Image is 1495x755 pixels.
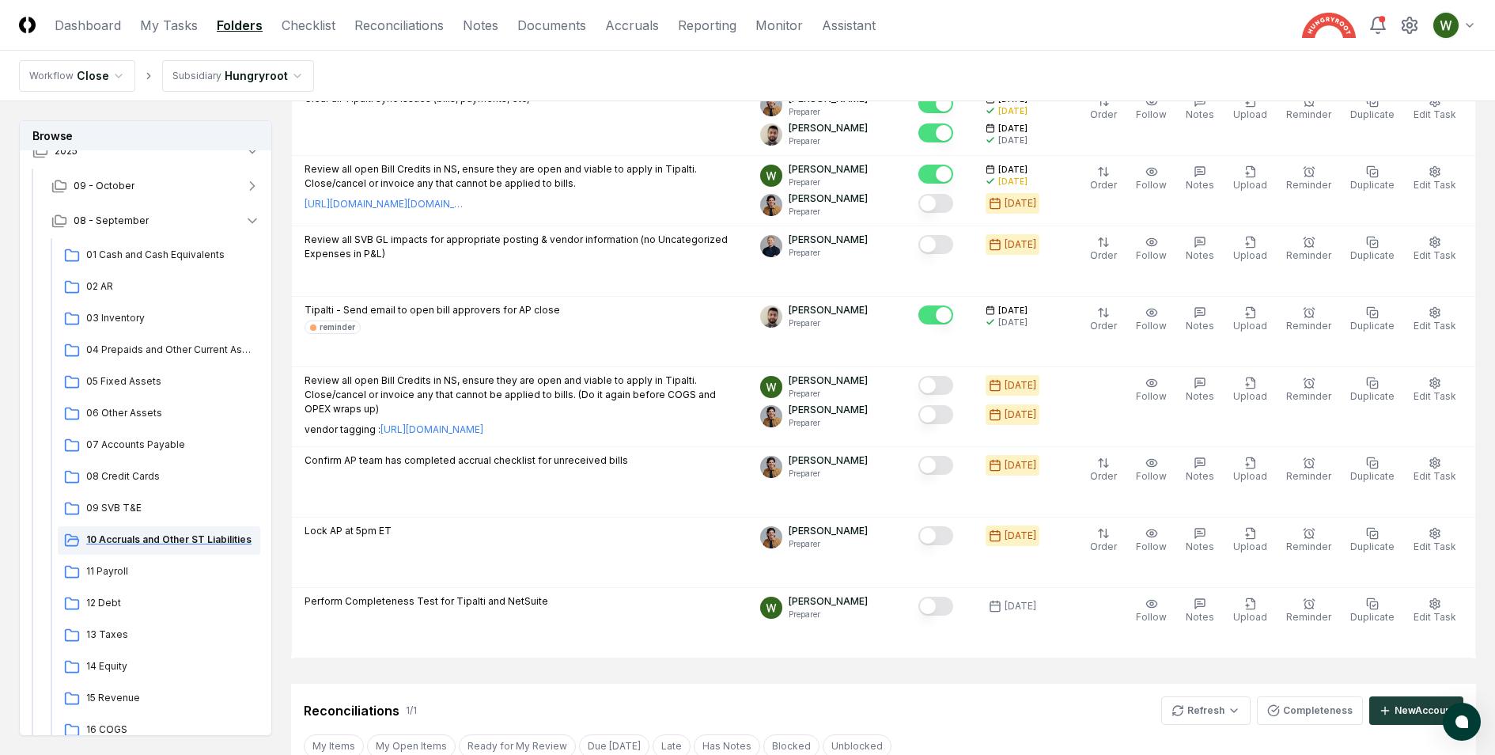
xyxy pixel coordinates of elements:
button: Order [1087,524,1120,557]
span: 16 COGS [86,723,254,737]
button: Order [1087,162,1120,195]
div: [DATE] [1005,599,1036,613]
button: 09 - October [39,169,273,203]
button: Edit Task [1410,453,1459,487]
button: atlas-launcher [1443,703,1481,741]
span: Reminder [1286,108,1331,120]
span: Reminder [1286,320,1331,332]
span: Duplicate [1350,470,1395,482]
div: [DATE] [1005,196,1036,211]
button: Edit Task [1410,374,1459,407]
span: [DATE] [998,305,1028,317]
span: Order [1090,249,1117,261]
span: Reminder [1286,541,1331,552]
button: Follow [1133,594,1170,628]
button: Edit Task [1410,92,1459,125]
div: [DATE] [1005,378,1036,393]
p: Preparer [789,106,868,118]
p: [PERSON_NAME] [789,374,868,388]
a: 12 Debt [58,590,260,618]
img: ACg8ocIj8Ed1971QfF93IUVvJX6lPm3y0CRToLvfAg4p8TYQk6NAZIo=s96-c [760,456,782,478]
button: Reminder [1283,162,1334,195]
a: Documents [517,16,586,35]
span: Notes [1186,320,1214,332]
p: Preparer [789,206,868,218]
button: Mark complete [918,456,953,475]
span: Notes [1186,611,1214,623]
span: Duplicate [1350,320,1395,332]
span: 07 Accounts Payable [86,438,254,452]
span: Edit Task [1414,320,1456,332]
span: Order [1090,470,1117,482]
a: Reporting [678,16,736,35]
button: Mark complete [918,376,953,395]
button: Notes [1183,594,1217,628]
span: Reminder [1286,611,1331,623]
a: [URL][DOMAIN_NAME][DOMAIN_NAME] [305,197,463,211]
img: ACg8ocIj8Ed1971QfF93IUVvJX6lPm3y0CRToLvfAg4p8TYQk6NAZIo=s96-c [760,405,782,427]
span: Duplicate [1350,249,1395,261]
button: Edit Task [1410,303,1459,336]
button: Reminder [1283,303,1334,336]
button: Reminder [1283,594,1334,628]
span: Edit Task [1414,249,1456,261]
a: Reconciliations [354,16,444,35]
button: Reminder [1283,233,1334,266]
p: Lock AP at 5pm ET [305,524,392,538]
a: Accruals [605,16,659,35]
span: Upload [1233,611,1267,623]
div: Workflow [29,69,74,83]
button: NewAccount [1369,696,1463,725]
span: Duplicate [1350,390,1395,402]
button: Completeness [1257,696,1363,725]
a: 03 Inventory [58,305,260,333]
span: 14 Equity [86,659,254,673]
img: ACg8ocIK_peNeqvot3Ahh9567LsVhi0q3GD2O_uFDzmfmpbAfkCWeQ=s96-c [760,376,782,398]
img: ACg8ocIK_peNeqvot3Ahh9567LsVhi0q3GD2O_uFDzmfmpbAfkCWeQ=s96-c [1433,13,1459,38]
button: Follow [1133,162,1170,195]
p: Preparer [789,468,868,480]
button: Notes [1183,92,1217,125]
button: Upload [1230,233,1270,266]
span: Notes [1186,390,1214,402]
span: 10 Accruals and Other ST Liabilities [86,533,254,547]
p: [PERSON_NAME] [789,121,868,135]
button: Order [1087,303,1120,336]
span: Follow [1136,541,1167,552]
div: [DATE] [1005,237,1036,252]
button: 2025 [20,134,273,169]
span: Follow [1136,611,1167,623]
span: Upload [1233,470,1267,482]
button: Notes [1183,374,1217,407]
nav: breadcrumb [19,60,314,92]
a: Checklist [282,16,335,35]
a: 15 Revenue [58,685,260,713]
img: d09822cc-9b6d-4858-8d66-9570c114c672_214030b4-299a-48fd-ad93-fc7c7aef54c6.png [760,123,782,146]
button: Follow [1133,374,1170,407]
button: Upload [1230,524,1270,557]
div: [DATE] [1005,408,1036,422]
div: New Account [1395,704,1454,718]
div: [DATE] [998,135,1028,146]
div: [DATE] [1005,458,1036,472]
p: Preparer [789,176,868,188]
p: [PERSON_NAME] [789,233,868,247]
button: Edit Task [1410,594,1459,628]
img: Hungryroot logo [1302,13,1356,38]
p: Review all open Bill Credits in NS, ensure they are open and viable to apply in Tipalti. Close/ca... [305,374,735,416]
span: Duplicate [1350,541,1395,552]
span: Notes [1186,179,1214,191]
span: Edit Task [1414,179,1456,191]
p: Tipalti - Send email to open bill approvers for AP close [305,303,560,317]
button: Upload [1230,162,1270,195]
button: Follow [1133,233,1170,266]
span: Order [1090,108,1117,120]
button: Duplicate [1347,594,1398,628]
span: 01 Cash and Cash Equivalents [86,248,254,262]
span: 08 - September [74,214,149,228]
span: 04 Prepaids and Other Current Assets [86,343,254,357]
span: Upload [1233,541,1267,552]
button: 08 - September [39,203,273,238]
button: Order [1087,453,1120,487]
div: [DATE] [998,176,1028,188]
